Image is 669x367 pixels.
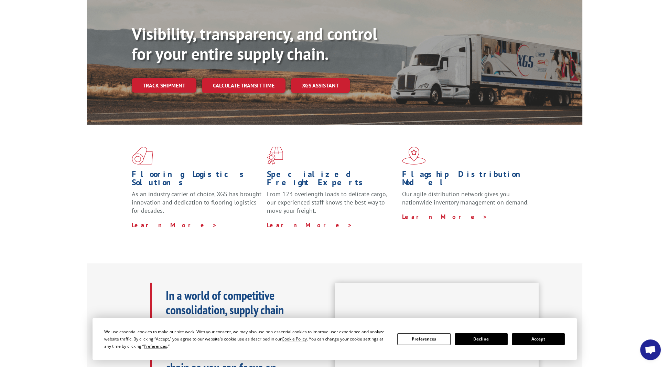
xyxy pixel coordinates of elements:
[512,333,565,345] button: Accept
[93,318,577,360] div: Cookie Consent Prompt
[402,147,426,165] img: xgs-icon-flagship-distribution-model-red
[291,78,350,93] a: XGS ASSISTANT
[402,190,529,206] span: Our agile distribution network gives you nationwide inventory management on demand.
[132,221,217,229] a: Learn More >
[132,190,261,214] span: As an industry carrier of choice, XGS has brought innovation and dedication to flooring logistics...
[144,343,167,349] span: Preferences
[640,339,661,360] a: Open chat
[402,213,488,221] a: Learn More >
[267,190,397,221] p: From 123 overlength loads to delicate cargo, our experienced staff knows the best way to move you...
[397,333,450,345] button: Preferences
[132,78,196,93] a: Track shipment
[202,78,285,93] a: Calculate transit time
[282,336,307,342] span: Cookie Policy
[104,328,389,350] div: We use essential cookies to make our site work. With your consent, we may also use non-essential ...
[267,221,353,229] a: Learn More >
[267,170,397,190] h1: Specialized Freight Experts
[402,170,532,190] h1: Flagship Distribution Model
[132,147,153,165] img: xgs-icon-total-supply-chain-intelligence-red
[455,333,508,345] button: Decline
[267,147,283,165] img: xgs-icon-focused-on-flooring-red
[132,23,377,64] b: Visibility, transparency, and control for your entire supply chain.
[132,170,262,190] h1: Flooring Logistics Solutions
